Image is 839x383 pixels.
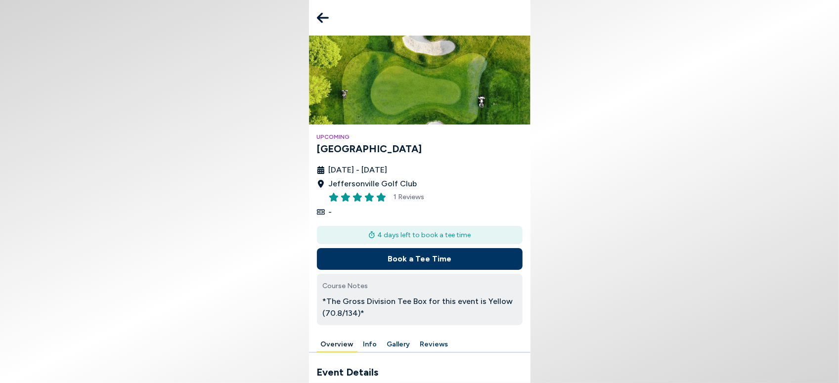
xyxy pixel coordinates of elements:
[317,248,523,270] button: Book a Tee Time
[309,337,530,352] div: Manage your account
[317,337,357,352] button: Overview
[323,296,517,319] p: *The Gross Division Tee Box for this event is Yellow (70.8/134)*
[329,164,388,176] span: [DATE] - [DATE]
[317,141,523,156] h3: [GEOGRAPHIC_DATA]
[317,365,523,380] h3: Event Details
[359,337,381,352] button: Info
[329,178,417,190] span: Jeffersonville Golf Club
[416,337,452,352] button: Reviews
[364,192,374,202] button: Rate this item 4 stars
[329,192,339,202] button: Rate this item 1 stars
[383,337,414,352] button: Gallery
[309,36,530,125] img: Jeffersonville
[353,192,362,202] button: Rate this item 3 stars
[329,206,332,218] span: -
[323,282,368,290] span: Course Notes
[376,192,386,202] button: Rate this item 5 stars
[317,226,523,244] div: 4 days left to book a tee time
[394,192,425,202] span: 1 Reviews
[341,192,351,202] button: Rate this item 2 stars
[317,132,523,141] h4: Upcoming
